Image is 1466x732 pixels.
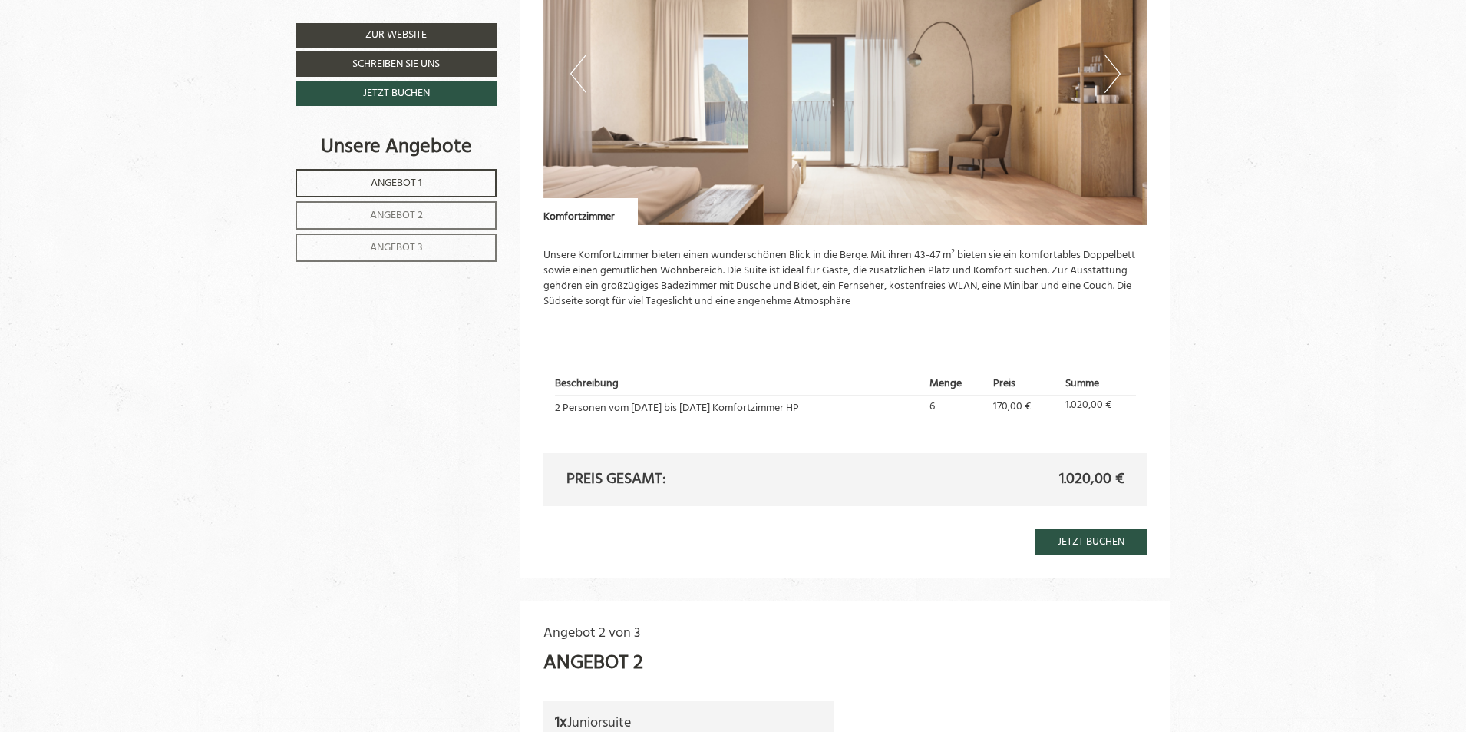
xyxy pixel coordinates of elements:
[296,23,497,48] a: Zur Website
[555,374,925,395] th: Beschreibung
[370,207,423,224] span: Angebot 2
[543,649,643,677] div: Angebot 2
[296,133,497,161] div: Unsere Angebote
[1059,469,1124,491] span: 1.020,00 €
[371,174,422,192] span: Angebot 1
[555,469,846,491] div: Preis gesamt:
[1060,395,1136,419] td: 1.020,00 €
[1060,374,1136,395] th: Summe
[924,374,988,395] th: Menge
[555,395,925,419] td: 2 Personen vom [DATE] bis [DATE] Komfortzimmer HP
[370,239,423,257] span: Angebot 3
[543,622,640,644] span: Angebot 2 von 3
[993,398,1031,416] span: 170,00 €
[1104,55,1121,93] button: Next
[543,248,1148,310] p: Unsere Komfortzimmer bieten einen wunderschönen Blick in die Berge. Mit ihren 43-47 m² bieten sie...
[543,198,638,225] div: Komfortzimmer
[1035,529,1147,555] a: Jetzt buchen
[296,51,497,77] a: Schreiben Sie uns
[570,55,586,93] button: Previous
[988,374,1059,395] th: Preis
[924,395,988,419] td: 6
[296,81,497,106] a: Jetzt buchen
